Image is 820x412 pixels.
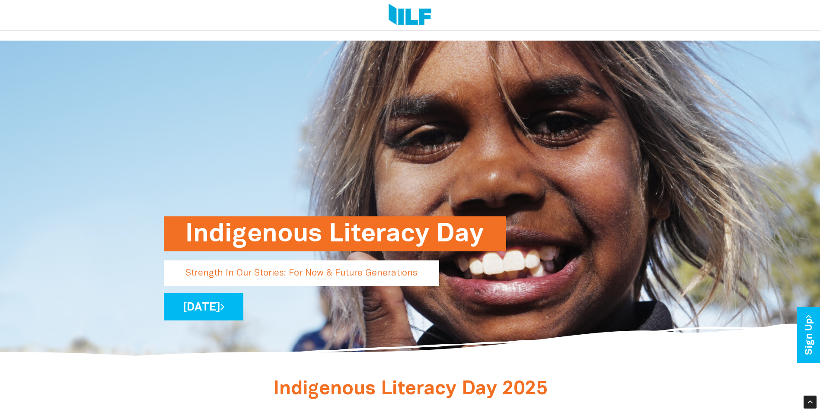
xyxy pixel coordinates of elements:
h1: Indigenous Literacy Day [185,216,485,251]
img: Logo [389,3,431,27]
a: [DATE] [164,293,243,320]
p: Strength In Our Stories: For Now & Future Generations [164,260,439,286]
span: Indigenous Literacy Day 2025 [273,380,547,398]
div: Scroll Back to Top [804,396,817,409]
